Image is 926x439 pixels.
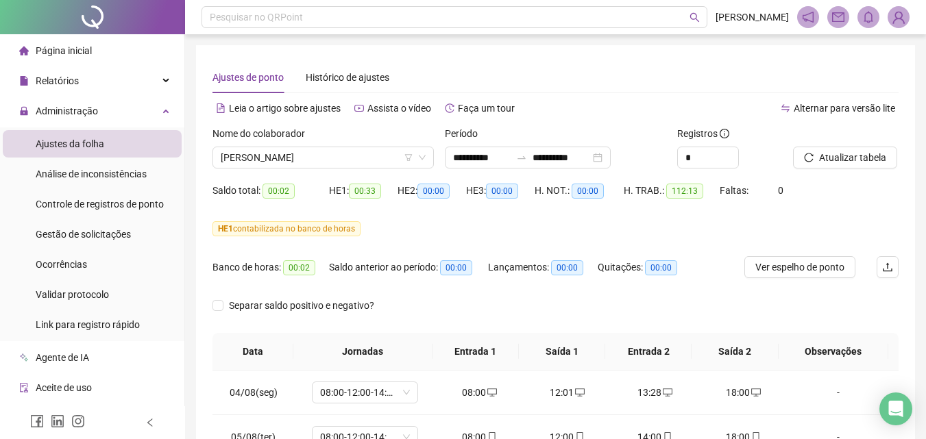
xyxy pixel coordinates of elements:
[519,333,605,371] th: Saída 1
[661,388,672,397] span: desktop
[36,199,164,210] span: Controle de registros de ponto
[354,103,364,113] span: youtube
[230,387,278,398] span: 04/08(seg)
[744,256,855,278] button: Ver espelho de ponto
[645,260,677,275] span: 00:00
[794,103,895,114] span: Alternar para versão lite
[486,184,518,199] span: 00:00
[19,383,29,392] span: audit
[212,126,314,141] label: Nome do colaborador
[36,259,87,270] span: Ocorrências
[36,229,131,240] span: Gestão de solicitações
[293,333,432,371] th: Jornadas
[793,147,897,168] button: Atualizar tabela
[223,298,380,313] span: Separar saldo positivo e negativo?
[882,262,893,273] span: upload
[36,352,89,363] span: Agente de IA
[862,11,875,23] span: bell
[572,184,604,199] span: 00:00
[666,184,703,199] span: 112:13
[605,333,692,371] th: Entrada 2
[440,260,472,275] span: 00:00
[804,153,814,162] span: reload
[622,385,688,400] div: 13:28
[516,152,527,163] span: swap-right
[71,414,85,428] span: instagram
[551,260,583,275] span: 00:00
[36,138,104,149] span: Ajustes da folha
[329,183,398,199] div: HE 1:
[488,260,598,275] div: Lançamentos:
[36,45,92,56] span: Página inicial
[432,333,519,371] th: Entrada 1
[755,260,844,275] span: Ver espelho de ponto
[710,385,776,400] div: 18:00
[145,418,155,427] span: left
[778,185,783,196] span: 0
[716,10,789,25] span: [PERSON_NAME]
[458,103,515,114] span: Faça um tour
[212,260,329,275] div: Banco de horas:
[720,185,751,196] span: Faltas:
[819,150,886,165] span: Atualizar tabela
[798,385,879,400] div: -
[624,183,720,199] div: H. TRAB.:
[329,260,488,275] div: Saldo anterior ao período:
[19,76,29,86] span: file
[30,414,44,428] span: facebook
[790,344,877,359] span: Observações
[802,11,814,23] span: notification
[36,289,109,300] span: Validar protocolo
[367,103,431,114] span: Assista o vídeo
[212,221,361,236] span: contabilizada no banco de horas
[677,126,729,141] span: Registros
[417,184,450,199] span: 00:00
[349,184,381,199] span: 00:33
[598,260,694,275] div: Quitações:
[445,103,454,113] span: history
[781,103,790,113] span: swap
[306,72,389,83] span: Histórico de ajustes
[36,168,147,179] span: Análise de inconsistências
[216,103,226,113] span: file-text
[19,106,29,116] span: lock
[535,385,600,400] div: 12:01
[36,105,98,116] span: Administração
[535,183,624,199] div: H. NOT.:
[263,184,295,199] span: 00:02
[574,388,585,397] span: desktop
[750,388,761,397] span: desktop
[888,7,909,27] img: 89225
[516,152,527,163] span: to
[879,392,912,425] div: Open Intercom Messenger
[218,224,233,234] span: HE 1
[51,414,64,428] span: linkedin
[36,382,92,393] span: Aceite de uso
[212,333,293,371] th: Data
[36,75,79,86] span: Relatórios
[19,46,29,55] span: home
[283,260,315,275] span: 00:02
[779,333,888,371] th: Observações
[486,388,497,397] span: desktop
[212,183,329,199] div: Saldo total:
[212,72,284,83] span: Ajustes de ponto
[36,319,140,330] span: Link para registro rápido
[404,153,413,162] span: filter
[690,12,700,23] span: search
[398,183,466,199] div: HE 2:
[229,103,341,114] span: Leia o artigo sobre ajustes
[418,153,426,162] span: down
[466,183,535,199] div: HE 3:
[720,129,729,138] span: info-circle
[221,147,426,168] span: RAYANE MACHADO LOPES
[445,126,487,141] label: Período
[692,333,778,371] th: Saída 2
[320,382,410,403] span: 08:00-12:00-14:00-18:00
[447,385,513,400] div: 08:00
[832,11,844,23] span: mail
